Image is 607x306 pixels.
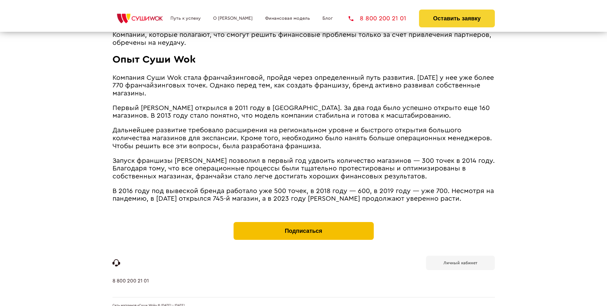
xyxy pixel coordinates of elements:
a: Блог [322,16,333,21]
a: О [PERSON_NAME] [213,16,253,21]
span: Дальнейшее развитие требовало расширения на региональном уровне и быстрого открытия большого коли... [112,127,492,149]
a: Путь к успеху [170,16,201,21]
a: Личный кабинет [426,256,495,270]
a: 8 800 200 21 01 [112,278,149,297]
button: Оставить заявку [419,10,495,27]
a: Финансовая модель [265,16,310,21]
b: Личный кабинет [444,261,477,265]
button: Подписаться [234,222,374,240]
span: Запуск франшизы [PERSON_NAME] позволил в первый год удвоить количество магазинов ― 300 точек в 20... [112,157,495,180]
span: Хотя паушальный взнос включает в себя обучение, передачу прав на бренд и другие услуги, он не мож... [112,16,491,46]
span: В 2016 году под вывеской бренда работало уже 500 точек, в 2018 году ― 600, в 2019 году ― уже 700.... [112,188,494,202]
span: Опыт Суши Wok [112,54,196,65]
a: 8 800 200 21 01 [349,15,406,22]
span: Первый [PERSON_NAME] открылся в 2011 году в [GEOGRAPHIC_DATA]. За два года было успешно открыто е... [112,105,490,119]
span: 8 800 200 21 01 [360,15,406,22]
span: Компания Суши Wok стала франчайзинговой, пройдя через определенный путь развития. [DATE] у нее уж... [112,74,494,97]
